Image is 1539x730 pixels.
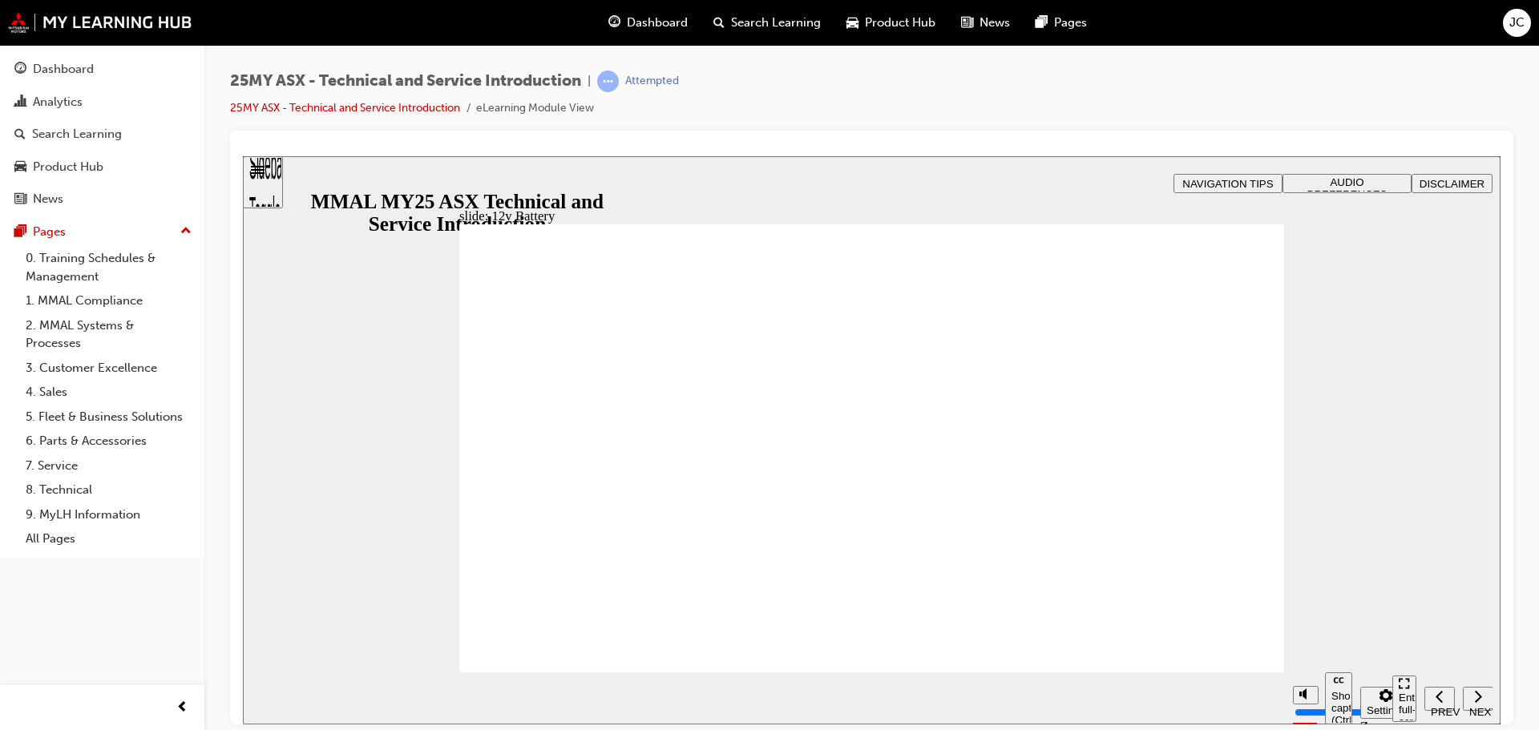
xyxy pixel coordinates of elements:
a: 3. Customer Excellence [19,356,198,381]
div: Enter full-screen (Ctrl+Alt+F) [1156,535,1167,583]
div: Attempted [625,74,679,89]
span: news-icon [961,13,973,33]
span: pages-icon [1036,13,1048,33]
span: prev-icon [176,698,188,718]
div: Settings [1124,548,1162,560]
div: Dashboard [33,60,94,79]
button: AUDIO PREFERENCES [1040,18,1169,37]
a: News [6,184,198,214]
span: DISCLAIMER [1177,22,1242,34]
span: 25MY ASX - Technical and Service Introduction [230,72,581,91]
span: learningRecordVerb_ATTEMPT-icon [597,71,619,92]
div: Show captions (Ctrl+Alt+C) [1089,534,1103,570]
a: All Pages [19,526,198,551]
div: misc controls [1042,516,1141,568]
span: guage-icon [14,63,26,77]
span: pages-icon [14,225,26,240]
a: 5. Fleet & Business Solutions [19,405,198,430]
span: search-icon [713,13,725,33]
button: Mute (Ctrl+Alt+M) [1050,530,1076,548]
span: car-icon [846,13,858,33]
div: Product Hub [33,158,103,176]
a: guage-iconDashboard [596,6,701,39]
img: mmal [8,12,192,33]
a: 4. Sales [19,380,198,405]
a: 2. MMAL Systems & Processes [19,313,198,356]
a: 7. Service [19,454,198,478]
span: NAVIGATION TIPS [939,22,1030,34]
a: 9. MyLH Information [19,502,198,527]
a: 6. Parts & Accessories [19,429,198,454]
div: Pages [33,223,66,241]
span: Pages [1054,14,1087,32]
nav: slide navigation [1149,516,1250,568]
span: Search Learning [731,14,821,32]
button: Previous (Ctrl+Alt+Comma) [1182,530,1212,555]
a: 1. MMAL Compliance [19,288,198,313]
a: 25MY ASX - Technical and Service Introduction [230,101,460,115]
div: Analytics [33,93,83,111]
div: NEXT [1226,550,1244,562]
button: Pages [6,217,198,247]
a: Dashboard [6,54,198,84]
button: Enter full-screen (Ctrl+Alt+F) [1149,519,1173,566]
a: 8. Technical [19,478,198,502]
button: JC [1503,9,1531,37]
span: Product Hub [865,14,935,32]
input: volume [1052,550,1155,563]
a: 0. Training Schedules & Management [19,246,198,288]
button: Settings [1117,530,1169,563]
a: Search Learning [6,119,198,149]
a: pages-iconPages [1023,6,1100,39]
span: News [980,14,1010,32]
div: PREV [1188,550,1206,562]
a: car-iconProduct Hub [834,6,948,39]
button: NAVIGATION TIPS [931,18,1040,37]
button: DashboardAnalyticsSearch LearningProduct HubNews [6,51,198,217]
button: Show captions (Ctrl+Alt+C) [1082,516,1109,568]
span: AUDIO PREFERENCES [1064,20,1145,44]
a: Product Hub [6,152,198,182]
span: Dashboard [627,14,688,32]
li: eLearning Module View [476,99,594,118]
span: | [588,72,591,91]
span: news-icon [14,192,26,207]
a: news-iconNews [948,6,1023,39]
div: News [33,190,63,208]
span: car-icon [14,160,26,175]
span: guage-icon [608,13,620,33]
label: Zoom to fit [1117,563,1149,610]
span: JC [1509,14,1525,32]
span: up-icon [180,221,192,242]
a: Analytics [6,87,198,117]
span: search-icon [14,127,26,142]
span: chart-icon [14,95,26,110]
button: Next (Ctrl+Alt+Period) [1220,530,1250,555]
a: search-iconSearch Learning [701,6,834,39]
div: Search Learning [32,125,122,143]
button: DISCLAIMER [1169,18,1250,37]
